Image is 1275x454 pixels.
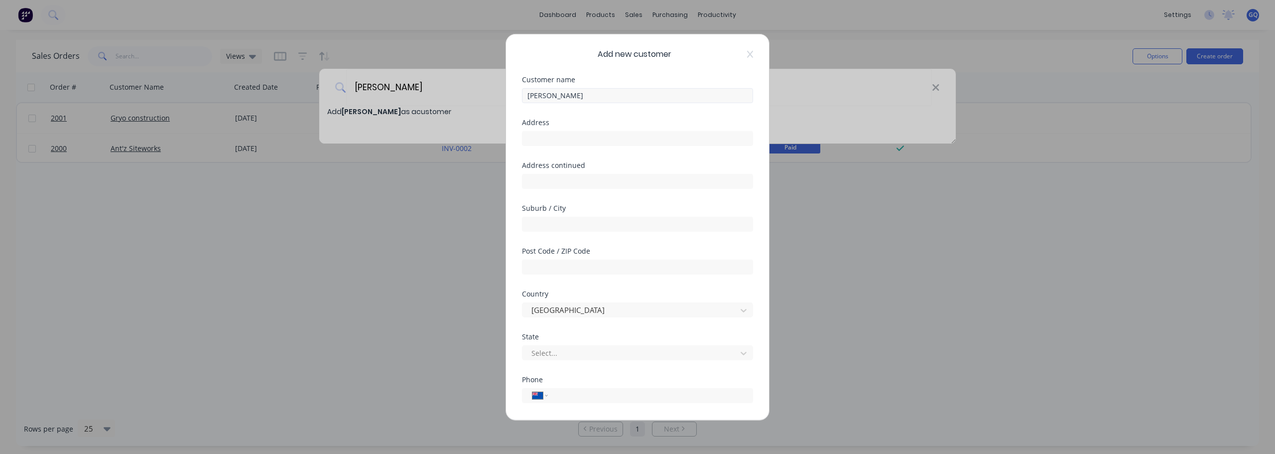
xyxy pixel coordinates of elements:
[598,48,671,60] span: Add new customer
[522,76,753,83] div: Customer name
[522,204,753,211] div: Suburb / City
[522,333,753,340] div: State
[522,376,753,383] div: Phone
[522,161,753,168] div: Address continued
[522,419,753,426] div: ABN
[522,247,753,254] div: Post Code / ZIP Code
[522,290,753,297] div: Country
[522,119,753,126] div: Address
